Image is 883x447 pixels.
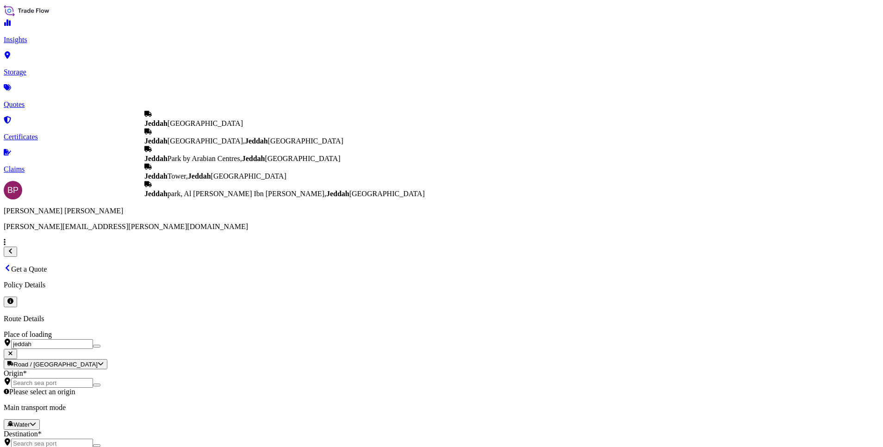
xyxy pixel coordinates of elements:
button: Select transport [4,359,107,369]
p: Insights [4,36,879,44]
span: Park by Arabian Centres, [GEOGRAPHIC_DATA] [144,155,341,162]
span: Water [13,422,30,428]
p: Claims [4,165,879,174]
button: Show suggestions [93,384,100,386]
span: [GEOGRAPHIC_DATA], [GEOGRAPHIC_DATA] [144,137,343,145]
input: Origin [11,378,93,388]
div: Please select an origin [4,388,879,396]
span: Tower, [GEOGRAPHIC_DATA] [144,172,286,180]
b: Jeddah [144,190,168,198]
span: BP [7,186,19,195]
div: Place of loading [4,330,879,339]
div: Show suggestions [144,110,425,198]
p: Route Details [4,315,879,323]
span: [GEOGRAPHIC_DATA] [144,119,243,127]
b: Jeddah [245,137,268,145]
button: Show suggestions [93,345,100,348]
button: Show suggestions [93,444,100,447]
p: Get a Quote [4,264,879,273]
p: Policy Details [4,281,879,289]
button: Select transport [4,419,40,429]
div: Origin [4,369,879,378]
span: Road / [GEOGRAPHIC_DATA] [13,361,98,368]
p: [PERSON_NAME] [PERSON_NAME] [4,207,879,215]
p: Quotes [4,100,879,109]
span: park, Al [PERSON_NAME] Ibn [PERSON_NAME], [GEOGRAPHIC_DATA] [144,190,425,198]
b: Jeddah [144,119,168,127]
p: Main transport mode [4,404,879,412]
p: Certificates [4,133,879,141]
b: Jeddah [144,137,168,145]
div: Destination [4,430,879,438]
p: [PERSON_NAME][EMAIL_ADDRESS][PERSON_NAME][DOMAIN_NAME] [4,223,879,231]
b: Jeddah [144,155,168,162]
b: Jeddah [242,155,265,162]
b: Jeddah [326,190,349,198]
input: Place of loading [11,339,93,349]
p: Storage [4,68,879,76]
b: Jeddah [144,172,168,180]
b: Jeddah [188,172,211,180]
